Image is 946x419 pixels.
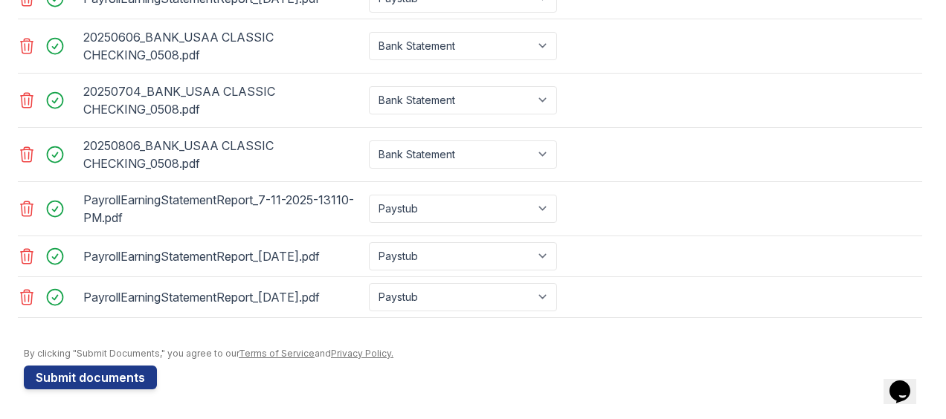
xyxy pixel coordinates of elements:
[331,348,393,359] a: Privacy Policy.
[884,360,931,404] iframe: chat widget
[24,366,157,389] button: Submit documents
[83,188,363,230] div: PayrollEarningStatementReport_7-11-2025-13110-PM.pdf
[83,244,363,268] div: PayrollEarningStatementReport_[DATE].pdf
[239,348,315,359] a: Terms of Service
[83,134,363,175] div: 20250806_BANK_USAA CLASSIC CHECKING_0508.pdf
[83,285,363,309] div: PayrollEarningStatementReport_[DATE].pdf
[24,348,922,360] div: By clicking "Submit Documents," you agree to our and
[83,79,363,121] div: 20250704_BANK_USAA CLASSIC CHECKING_0508.pdf
[83,25,363,67] div: 20250606_BANK_USAA CLASSIC CHECKING_0508.pdf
